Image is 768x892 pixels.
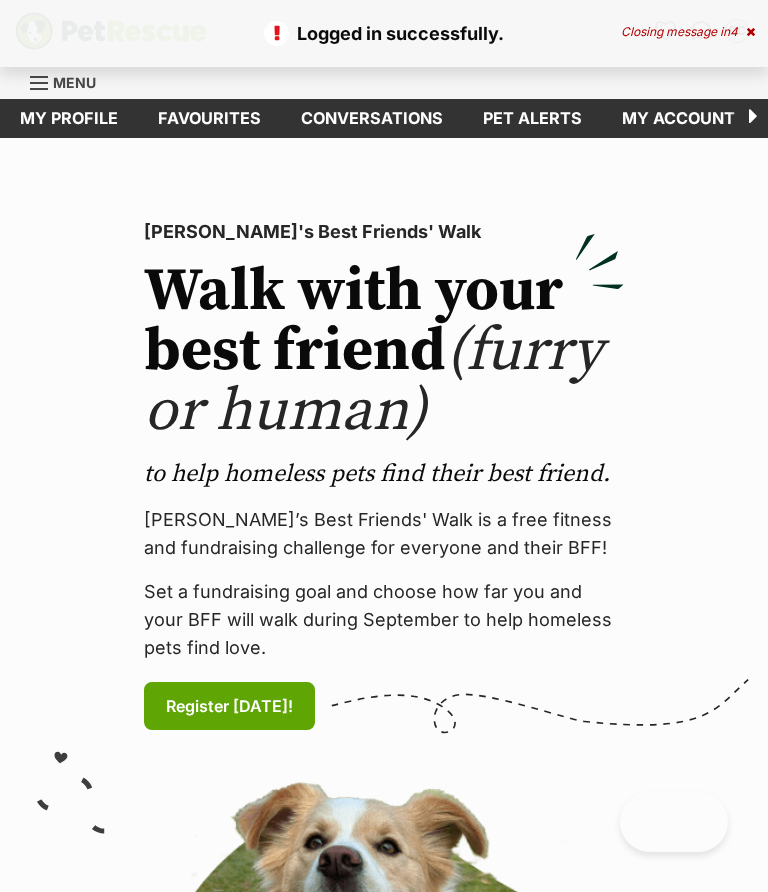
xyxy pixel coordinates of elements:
a: Pet alerts [463,99,602,138]
h2: Walk with your best friend [144,262,624,442]
a: Register [DATE]! [144,682,315,730]
a: conversations [281,99,463,138]
span: (furry or human) [144,314,603,449]
p: [PERSON_NAME]’s Best Friends' Walk is a free fitness and fundraising challenge for everyone and t... [144,506,624,562]
span: Register [DATE]! [166,694,293,718]
p: to help homeless pets find their best friend. [144,458,624,490]
iframe: Help Scout Beacon - Open [620,792,728,852]
span: Menu [53,74,96,91]
p: Set a fundraising goal and choose how far you and your BFF will walk during September to help hom... [144,578,624,662]
a: My account [602,99,755,138]
a: Menu [30,63,110,99]
p: [PERSON_NAME]'s Best Friends' Walk [144,218,624,246]
a: Favourites [138,99,281,138]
